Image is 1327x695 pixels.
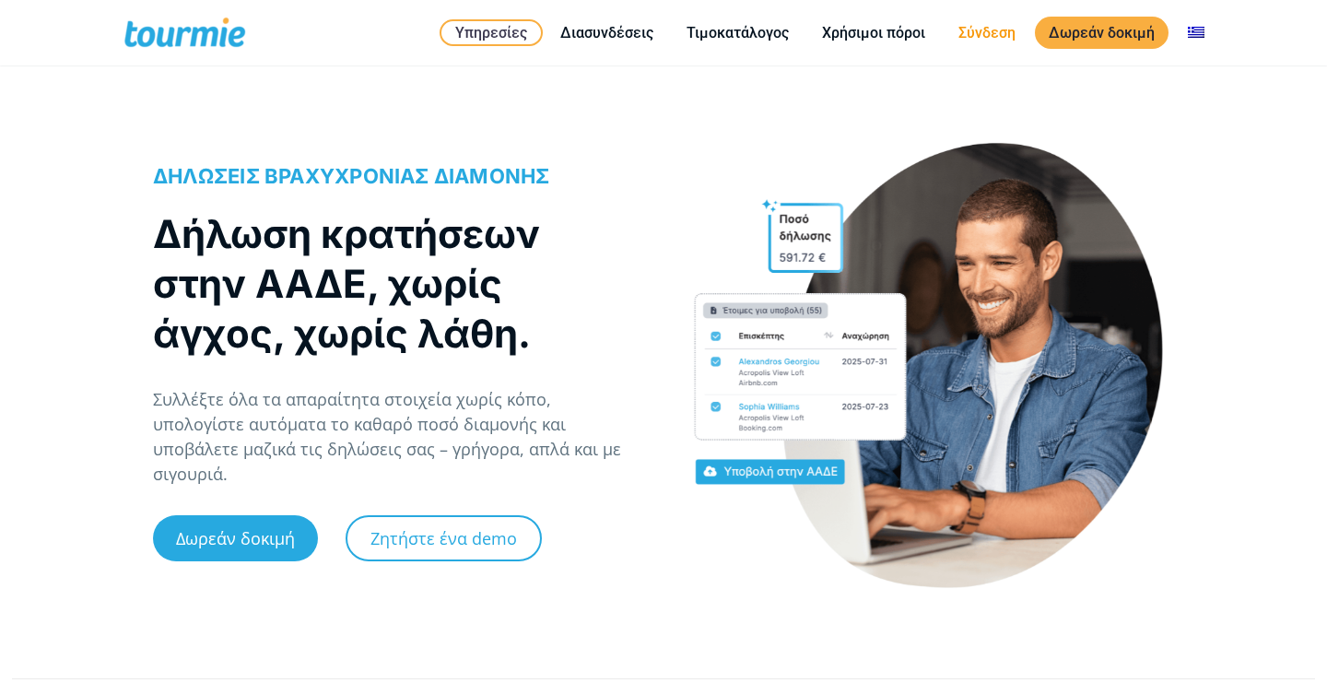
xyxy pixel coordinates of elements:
a: Ζητήστε ένα demo [346,515,542,561]
a: Δωρεάν δοκιμή [153,515,318,561]
span: ΔΗΛΩΣΕΙΣ ΒΡΑΧΥΧΡΟΝΙΑΣ ΔΙΑΜΟΝΗΣ [153,164,550,188]
a: Δωρεάν δοκιμή [1035,17,1168,49]
a: Τιμοκατάλογος [673,21,803,44]
a: Υπηρεσίες [440,19,543,46]
a: Χρήσιμοι πόροι [808,21,939,44]
a: Σύνδεση [945,21,1029,44]
a: Διασυνδέσεις [546,21,667,44]
h1: Δήλωση κρατήσεων στην ΑΑΔΕ, χωρίς άγχος, χωρίς λάθη. [153,209,626,359]
p: Συλλέξτε όλα τα απαραίτητα στοιχεία χωρίς κόπο, υπολογίστε αυτόματα το καθαρό ποσό διαμονής και υ... [153,387,644,487]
